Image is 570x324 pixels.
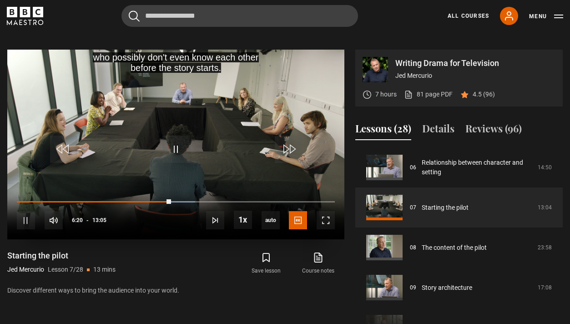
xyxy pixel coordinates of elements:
[317,211,335,229] button: Fullscreen
[17,211,35,229] button: Pause
[293,250,344,277] a: Course notes
[7,250,116,261] h1: Starting the pilot
[422,243,487,253] a: The content of the pilot
[422,158,532,177] a: Relationship between character and setting
[289,211,307,229] button: Captions
[17,201,335,203] div: Progress Bar
[375,90,397,99] p: 7 hours
[422,121,454,140] button: Details
[234,211,252,229] button: Playback Rate
[7,7,43,25] svg: BBC Maestro
[45,211,63,229] button: Mute
[395,71,555,81] p: Jed Mercurio
[7,286,344,295] p: Discover different ways to bring the audience into your world.
[92,212,106,228] span: 13:05
[7,265,44,274] p: Jed Mercurio
[448,12,489,20] a: All Courses
[395,59,555,67] p: Writing Drama for Television
[86,217,89,223] span: -
[206,211,224,229] button: Next Lesson
[262,211,280,229] span: auto
[129,10,140,22] button: Submit the search query
[529,12,563,21] button: Toggle navigation
[422,283,472,293] a: Story architecture
[240,250,292,277] button: Save lesson
[48,265,83,274] p: Lesson 7/28
[465,121,522,140] button: Reviews (96)
[473,90,495,99] p: 4.5 (96)
[72,212,83,228] span: 6:20
[121,5,358,27] input: Search
[355,121,411,140] button: Lessons (28)
[262,211,280,229] div: Current quality: 720p
[7,50,344,239] video-js: Video Player
[93,265,116,274] p: 13 mins
[422,203,469,213] a: Starting the pilot
[404,90,453,99] a: 81 page PDF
